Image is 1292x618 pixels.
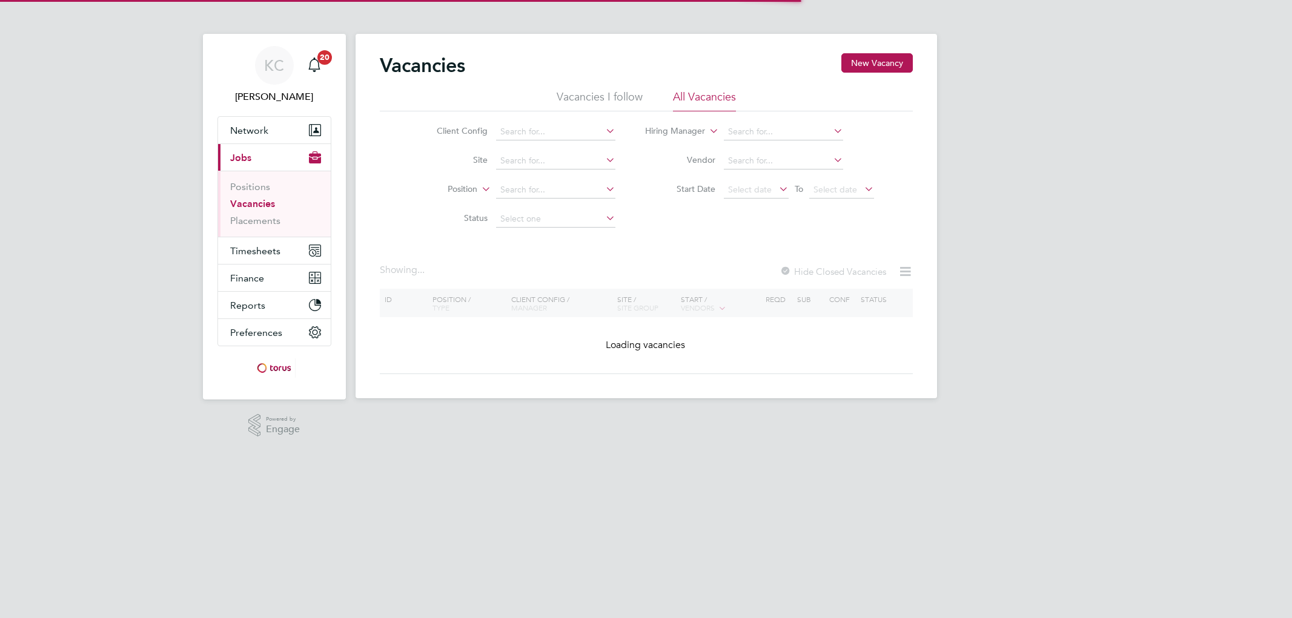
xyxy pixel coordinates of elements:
a: Powered byEngage [248,414,300,437]
span: Powered by [266,414,300,424]
label: Hide Closed Vacancies [780,266,886,277]
nav: Main navigation [203,34,346,399]
img: torus-logo-retina.png [253,358,295,378]
a: Positions [230,181,270,192]
label: Status [418,212,488,223]
div: Showing [380,264,427,277]
span: 20 [317,50,332,65]
button: Reports [218,292,331,318]
button: Network [218,117,331,143]
span: Timesheets [230,245,280,257]
input: Search for... [496,153,615,169]
input: Search for... [496,182,615,199]
span: Preferences [230,327,282,338]
label: Hiring Manager [635,125,705,137]
h2: Vacancies [380,53,465,77]
button: Finance [218,265,331,291]
button: New Vacancy [841,53,913,73]
button: Preferences [218,319,331,346]
label: Position [408,183,477,196]
span: KC [264,58,284,73]
input: Search for... [724,153,843,169]
button: Timesheets [218,237,331,264]
div: Jobs [218,171,331,237]
a: KC[PERSON_NAME] [217,46,331,104]
span: Select date [813,184,857,195]
a: Placements [230,215,280,226]
li: All Vacancies [673,90,736,111]
label: Client Config [418,125,488,136]
li: Vacancies I follow [557,90,643,111]
span: ... [417,264,425,276]
input: Search for... [496,123,615,140]
span: Engage [266,424,300,435]
span: Finance [230,272,264,284]
span: Jobs [230,152,251,163]
a: Vacancies [230,198,275,209]
label: Start Date [646,183,715,194]
span: Kirsty Coburn [217,90,331,104]
span: Reports [230,300,265,311]
button: Jobs [218,144,331,171]
span: Network [230,125,268,136]
label: Site [418,154,488,165]
a: 20 [302,46,326,85]
span: To [791,181,807,197]
a: Go to home page [217,358,331,378]
input: Search for... [724,123,843,140]
input: Select one [496,211,615,228]
span: Select date [728,184,772,195]
label: Vendor [646,154,715,165]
